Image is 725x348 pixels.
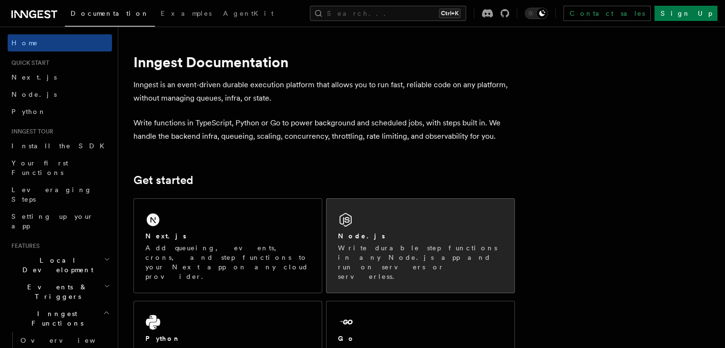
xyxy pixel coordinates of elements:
span: Node.js [11,91,57,98]
span: Examples [161,10,212,17]
h2: Next.js [145,231,186,241]
span: Features [8,242,40,250]
span: Overview [20,337,119,344]
a: Leveraging Steps [8,181,112,208]
button: Toggle dark mode [525,8,548,19]
a: Python [8,103,112,120]
span: Your first Functions [11,159,68,176]
a: Contact sales [563,6,651,21]
span: Quick start [8,59,49,67]
span: Next.js [11,73,57,81]
span: AgentKit [223,10,274,17]
a: Setting up your app [8,208,112,235]
a: Sign Up [654,6,717,21]
button: Search...Ctrl+K [310,6,466,21]
a: Documentation [65,3,155,27]
a: Node.jsWrite durable step functions in any Node.js app and run on servers or serverless. [326,198,515,293]
a: Your first Functions [8,154,112,181]
p: Inngest is an event-driven durable execution platform that allows you to run fast, reliable code ... [133,78,515,105]
span: Python [11,108,46,115]
span: Setting up your app [11,213,93,230]
button: Inngest Functions [8,305,112,332]
h2: Python [145,334,181,343]
span: Install the SDK [11,142,110,150]
p: Write durable step functions in any Node.js app and run on servers or serverless. [338,243,503,281]
h2: Go [338,334,355,343]
p: Write functions in TypeScript, Python or Go to power background and scheduled jobs, with steps bu... [133,116,515,143]
h1: Inngest Documentation [133,53,515,71]
span: Events & Triggers [8,282,104,301]
a: AgentKit [217,3,279,26]
h2: Node.js [338,231,385,241]
a: Node.js [8,86,112,103]
span: Inngest Functions [8,309,103,328]
a: Next.jsAdd queueing, events, crons, and step functions to your Next app on any cloud provider. [133,198,322,293]
button: Events & Triggers [8,278,112,305]
a: Install the SDK [8,137,112,154]
span: Documentation [71,10,149,17]
a: Get started [133,174,193,187]
a: Examples [155,3,217,26]
button: Local Development [8,252,112,278]
kbd: Ctrl+K [439,9,460,18]
span: Inngest tour [8,128,53,135]
span: Leveraging Steps [11,186,92,203]
span: Local Development [8,256,104,275]
p: Add queueing, events, crons, and step functions to your Next app on any cloud provider. [145,243,310,281]
a: Home [8,34,112,51]
span: Home [11,38,38,48]
a: Next.js [8,69,112,86]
